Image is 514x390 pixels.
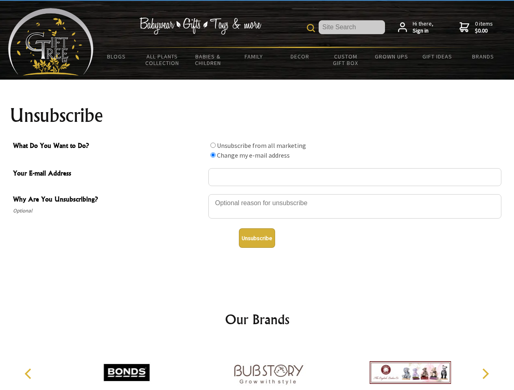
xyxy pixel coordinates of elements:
[398,20,433,35] a: Hi there,Sign in
[13,168,204,180] span: Your E-mail Address
[20,365,38,383] button: Previous
[185,48,231,71] a: Babies & Children
[217,151,290,159] label: Change my e-mail address
[231,48,277,65] a: Family
[323,48,369,71] a: Custom Gift Box
[94,48,140,65] a: BLOGS
[277,48,323,65] a: Decor
[208,194,501,219] textarea: Why Are You Unsubscribing?
[413,27,433,35] strong: Sign in
[476,365,494,383] button: Next
[413,20,433,35] span: Hi there,
[13,141,204,152] span: What Do You Want to Do?
[13,194,204,206] span: Why Are You Unsubscribing?
[459,20,493,35] a: 0 items$0.00
[475,20,493,35] span: 0 items
[139,17,261,35] img: Babywear - Gifts - Toys & more
[16,310,498,329] h2: Our Brands
[307,24,315,32] img: product search
[10,106,505,125] h1: Unsubscribe
[208,168,501,186] input: Your E-mail Address
[210,143,216,148] input: What Do You Want to Do?
[239,228,275,248] button: Unsubscribe
[475,27,493,35] strong: $0.00
[217,141,306,149] label: Unsubscribe from all marketing
[210,152,216,158] input: What Do You Want to Do?
[13,206,204,216] span: Optional
[414,48,460,65] a: Gift Ideas
[460,48,506,65] a: Brands
[8,8,94,76] img: Babyware - Gifts - Toys and more...
[368,48,414,65] a: Grown Ups
[140,48,186,71] a: All Plants Collection
[319,20,385,34] input: Site Search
